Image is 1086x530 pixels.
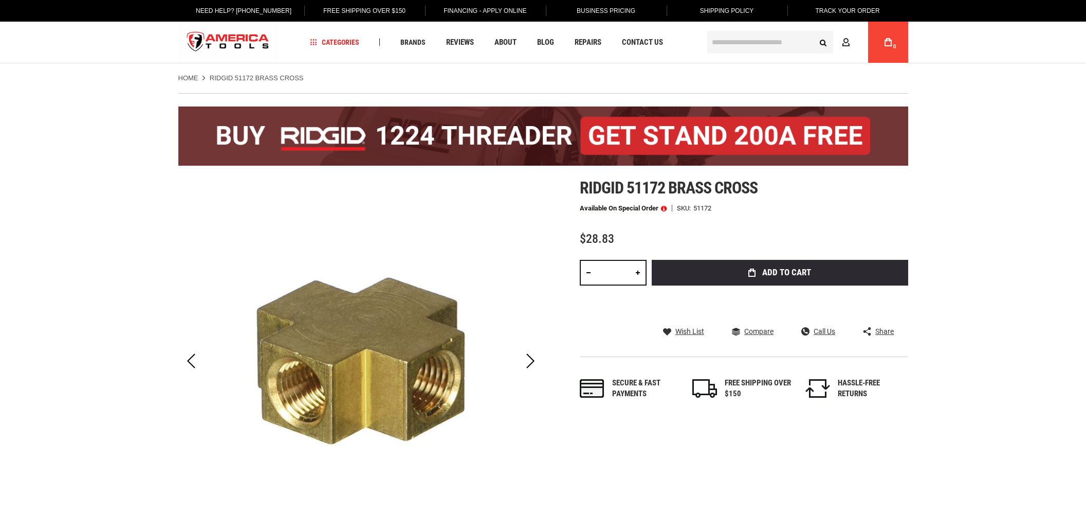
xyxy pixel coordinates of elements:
p: Available on Special Order [580,205,667,212]
a: Reviews [441,36,478,49]
span: Categories [310,39,359,46]
span: Wish List [675,328,704,335]
span: Add to Cart [762,268,811,277]
span: $28.83 [580,232,614,246]
img: America Tools [178,23,278,62]
span: About [494,39,517,46]
a: store logo [178,23,278,62]
span: Compare [744,328,774,335]
span: Ridgid 51172 brass cross [580,178,758,198]
span: Reviews [446,39,474,46]
a: Home [178,74,198,83]
div: FREE SHIPPING OVER $150 [725,378,792,400]
span: Share [875,328,894,335]
strong: SKU [677,205,693,211]
a: Call Us [801,327,835,336]
a: Repairs [570,36,606,49]
span: Call Us [814,328,835,335]
button: Search [814,32,833,52]
div: HASSLE-FREE RETURNS [838,378,905,400]
a: 0 [878,22,898,63]
span: Blog [537,39,554,46]
img: BOGO: Buy the RIDGID® 1224 Threader (26092), get the 92467 200A Stand FREE! [178,107,908,166]
strong: RIDGID 51172 BRASS CROSS [210,74,304,82]
div: Secure & fast payments [612,378,679,400]
span: Contact Us [622,39,663,46]
a: Compare [732,327,774,336]
iframe: Secure express checkout frame [650,289,910,319]
span: 0 [893,44,896,49]
span: Shipping Policy [700,7,754,14]
span: Brands [400,39,426,46]
button: Add to Cart [652,260,908,286]
a: Brands [396,36,430,49]
img: shipping [692,379,717,398]
img: returns [805,379,830,398]
img: payments [580,379,604,398]
div: 51172 [693,205,711,211]
a: Wish List [663,327,704,336]
span: Repairs [575,39,601,46]
a: Contact Us [617,36,668,49]
a: Categories [305,36,364,49]
a: About [490,36,521,49]
a: Blog [532,36,559,49]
